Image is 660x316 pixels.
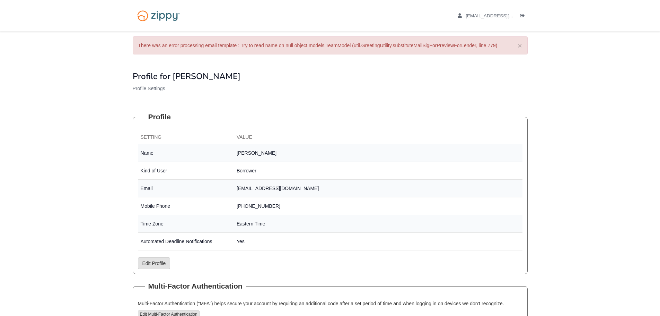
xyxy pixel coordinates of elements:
[138,300,522,307] p: Multi-Factor Authentication (“MFA”) helps secure your account by requiring an additional code aft...
[234,162,522,180] td: Borrower
[138,162,234,180] td: Kind of User
[133,7,184,25] img: Logo
[138,144,234,162] td: Name
[133,72,528,81] h1: Profile for [PERSON_NAME]
[520,13,528,20] a: Log out
[234,180,522,197] td: [EMAIL_ADDRESS][DOMAIN_NAME]
[234,131,522,144] th: Value
[458,13,545,20] a: edit profile
[133,36,528,54] div: There was an error processing email template : Try to read name on null object models.TeamModel (...
[234,215,522,233] td: Eastern Time
[145,281,246,291] legend: Multi-Factor Authentication
[234,197,522,215] td: [PHONE_NUMBER]
[518,42,522,49] button: ×
[138,180,234,197] td: Email
[145,112,174,122] legend: Profile
[138,215,234,233] td: Time Zone
[234,144,522,162] td: [PERSON_NAME]
[234,233,522,250] td: Yes
[138,131,234,144] th: Setting
[133,85,528,92] p: Profile Settings
[466,13,545,18] span: tonyabr@umich.edu
[138,257,170,269] a: Edit Profile
[138,197,234,215] td: Mobile Phone
[138,233,234,250] td: Automated Deadline Notifications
